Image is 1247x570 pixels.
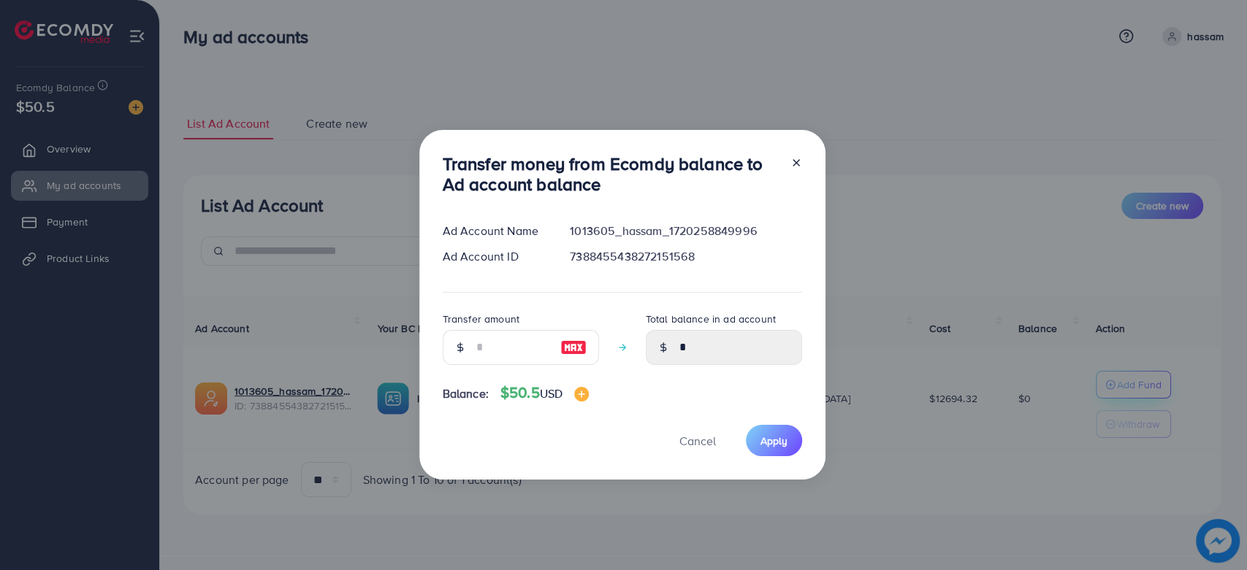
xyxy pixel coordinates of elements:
[443,153,779,196] h3: Transfer money from Ecomdy balance to Ad account balance
[661,425,734,456] button: Cancel
[760,434,788,448] span: Apply
[431,223,559,239] div: Ad Account Name
[746,425,802,456] button: Apply
[558,223,813,239] div: 1013605_hassam_1720258849996
[500,384,589,402] h4: $50.5
[540,385,563,401] span: USD
[679,433,716,449] span: Cancel
[646,312,776,326] label: Total balance in ad account
[574,387,589,401] img: image
[558,248,813,265] div: 7388455438272151568
[443,312,519,326] label: Transfer amount
[560,339,587,356] img: image
[443,385,489,402] span: Balance:
[431,248,559,265] div: Ad Account ID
